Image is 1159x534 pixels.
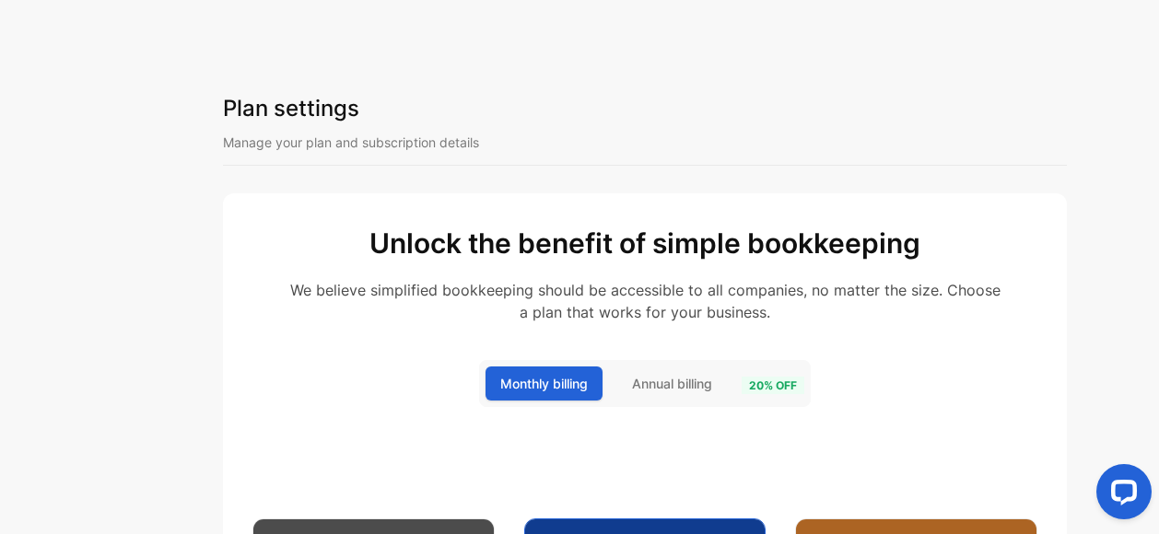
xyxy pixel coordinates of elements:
[632,374,712,393] span: Annual billing
[500,374,588,393] span: Monthly billing
[1082,457,1159,534] iframe: LiveChat chat widget
[252,279,1037,323] p: We believe simplified bookkeeping should be accessible to all companies, no matter the size. Choo...
[617,366,727,400] button: Annual billing
[742,377,804,394] span: 20 % off
[486,366,603,400] button: Monthly billing
[223,92,359,125] h1: Plan settings
[252,223,1037,264] h2: Unlock the benefit of simple bookkeeping
[223,133,1067,152] p: Manage your plan and subscription details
